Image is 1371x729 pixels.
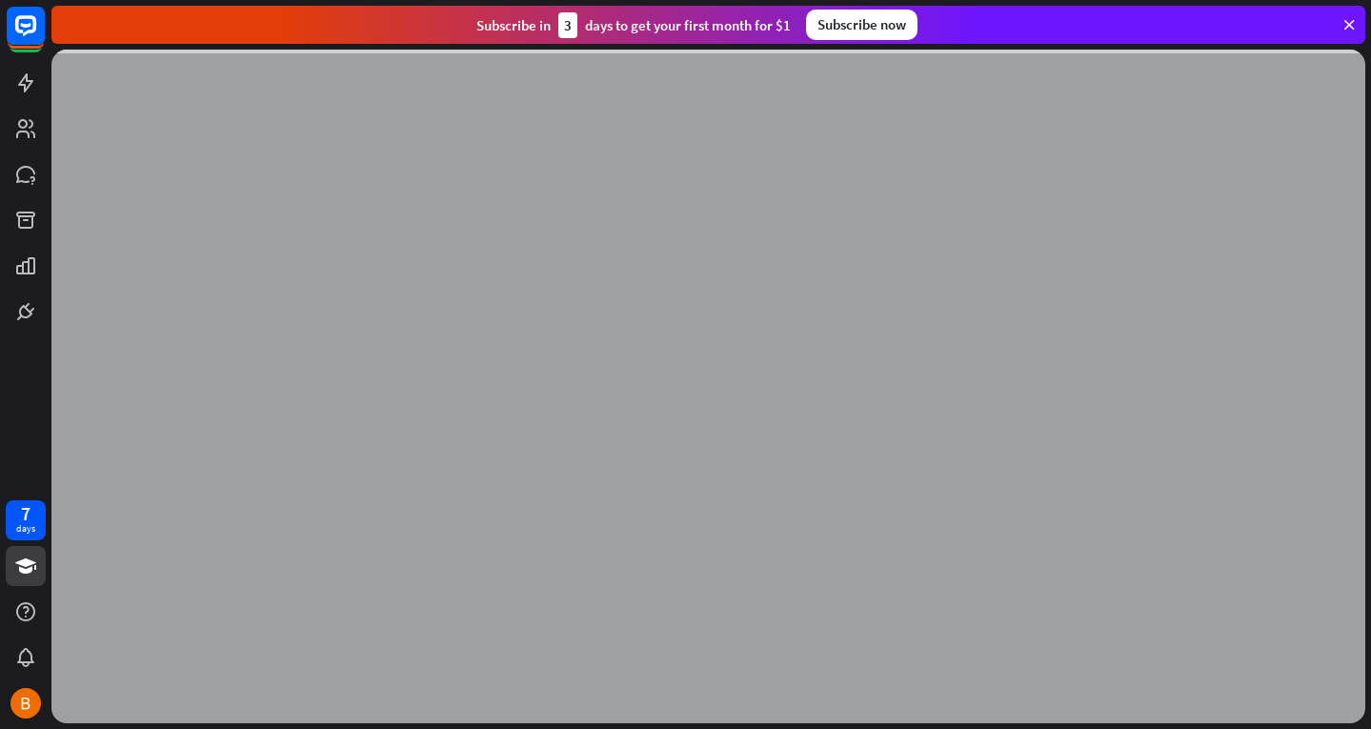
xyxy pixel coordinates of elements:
[21,505,30,522] div: 7
[16,522,35,536] div: days
[558,12,577,38] div: 3
[476,12,791,38] div: Subscribe in days to get your first month for $1
[806,10,917,40] div: Subscribe now
[6,500,46,540] a: 7 days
